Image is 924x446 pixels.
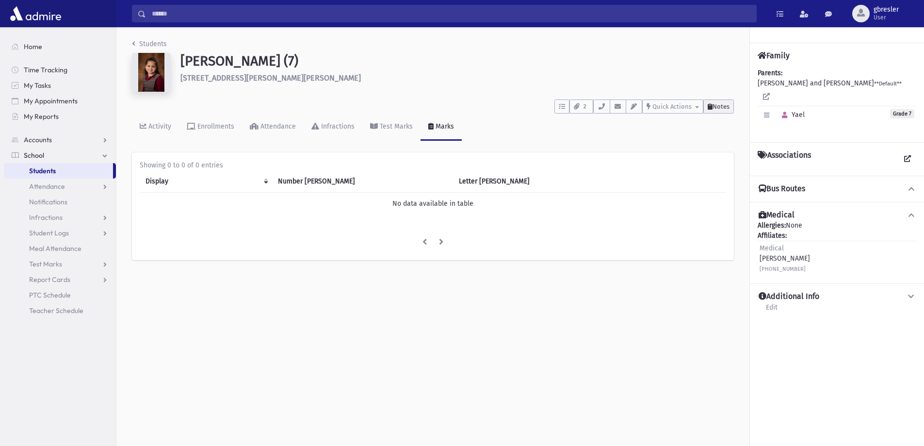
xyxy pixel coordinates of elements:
[760,266,806,272] small: [PHONE_NUMBER]
[29,244,81,253] span: Meal Attendance
[132,39,167,53] nav: breadcrumb
[29,306,83,315] span: Teacher Schedule
[4,93,116,109] a: My Appointments
[758,221,786,230] b: Allergies:
[29,275,70,284] span: Report Cards
[179,114,242,141] a: Enrollments
[24,97,78,105] span: My Appointments
[378,122,413,131] div: Test Marks
[758,231,787,240] b: Affiliates:
[453,170,610,193] th: Letter Mark
[259,122,296,131] div: Attendance
[758,150,811,168] h4: Associations
[4,241,116,256] a: Meal Attendance
[4,62,116,78] a: Time Tracking
[759,210,794,220] h4: Medical
[4,210,116,225] a: Infractions
[760,243,810,274] div: [PERSON_NAME]
[29,291,71,299] span: PTC Schedule
[29,213,63,222] span: Infractions
[140,170,272,193] th: Display
[180,73,734,83] h6: [STREET_ADDRESS][PERSON_NAME][PERSON_NAME]
[890,109,914,118] span: Grade 7
[4,109,116,124] a: My Reports
[4,39,116,54] a: Home
[652,103,692,110] span: Quick Actions
[24,112,59,121] span: My Reports
[29,229,69,237] span: Student Logs
[4,272,116,287] a: Report Cards
[132,114,179,141] a: Activity
[4,256,116,272] a: Test Marks
[4,78,116,93] a: My Tasks
[140,193,726,215] td: No data available in table
[4,179,116,194] a: Attendance
[758,68,916,134] div: [PERSON_NAME] and [PERSON_NAME]
[146,122,171,131] div: Activity
[758,69,782,77] b: Parents:
[421,114,462,141] a: Marks
[874,14,899,21] span: User
[4,225,116,241] a: Student Logs
[29,166,56,175] span: Students
[758,210,916,220] button: Medical
[4,132,116,148] a: Accounts
[24,81,51,90] span: My Tasks
[272,170,453,193] th: Number Mark
[759,184,805,194] h4: Bus Routes
[778,111,805,119] span: Yael
[703,99,734,114] button: Notes
[713,103,729,110] span: Notes
[581,102,589,111] span: 2
[760,244,784,252] span: Medical
[758,220,916,276] div: None
[29,198,67,206] span: Notifications
[4,287,116,303] a: PTC Schedule
[758,184,916,194] button: Bus Routes
[4,163,113,179] a: Students
[642,99,703,114] button: Quick Actions
[304,114,362,141] a: Infractions
[242,114,304,141] a: Attendance
[874,6,899,14] span: gbresler
[4,303,116,318] a: Teacher Schedule
[569,99,593,114] button: 2
[29,260,62,268] span: Test Marks
[758,292,916,302] button: Additional Info
[146,5,756,22] input: Search
[24,151,44,160] span: School
[8,4,64,23] img: AdmirePro
[29,182,65,191] span: Attendance
[24,42,42,51] span: Home
[759,292,819,302] h4: Additional Info
[434,122,454,131] div: Marks
[765,302,778,319] a: Edit
[140,160,726,170] div: Showing 0 to 0 of 0 entries
[180,53,734,69] h1: [PERSON_NAME] (7)
[195,122,234,131] div: Enrollments
[24,66,67,74] span: Time Tracking
[362,114,421,141] a: Test Marks
[4,194,116,210] a: Notifications
[4,148,116,163] a: School
[899,150,916,168] a: View all Associations
[758,51,790,60] h4: Family
[24,135,52,144] span: Accounts
[132,40,167,48] a: Students
[319,122,355,131] div: Infractions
